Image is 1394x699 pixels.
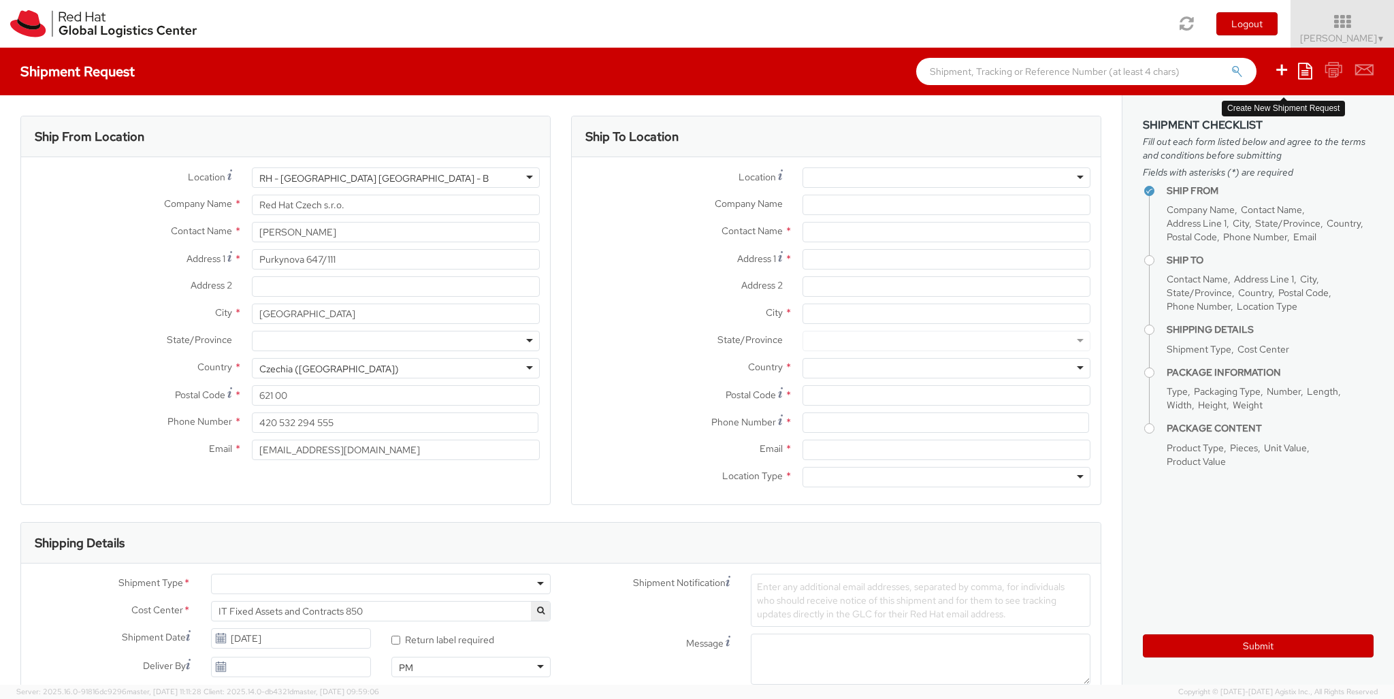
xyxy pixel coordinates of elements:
span: Pieces [1230,442,1258,454]
span: Shipment Notification [633,576,726,590]
input: Shipment, Tracking or Reference Number (at least 4 chars) [916,58,1257,85]
span: Address Line 1 [1234,273,1294,285]
span: Shipment Type [118,576,183,591]
span: Length [1307,385,1338,397]
span: City [1300,273,1316,285]
span: [PERSON_NAME] [1300,32,1385,44]
span: Contact Name [1241,204,1302,216]
h4: Package Content [1167,423,1374,434]
span: Packaging Type [1194,385,1261,397]
span: Phone Number [1167,300,1231,312]
span: State/Province [717,334,783,346]
h3: Ship To Location [585,130,679,144]
span: Company Name [164,197,232,210]
h4: Package Information [1167,368,1374,378]
span: Contact Name [171,225,232,237]
span: Contact Name [1167,273,1228,285]
span: Enter any additional email addresses, separated by comma, for individuals who should receive noti... [757,581,1065,620]
span: Product Value [1167,455,1226,468]
span: Width [1167,399,1192,411]
h4: Shipment Request [20,64,135,79]
span: Email [209,442,232,455]
span: Server: 2025.16.0-91816dc9296 [16,687,201,696]
label: Return label required [391,631,496,647]
h4: Shipping Details [1167,325,1374,335]
span: Company Name [1167,204,1235,216]
img: rh-logistics-00dfa346123c4ec078e1.svg [10,10,197,37]
span: Phone Number [167,415,232,427]
span: City [215,306,232,319]
span: Postal Code [1167,231,1217,243]
span: Height [1198,399,1227,411]
input: Return label required [391,636,400,645]
span: Contact Name [722,225,783,237]
span: Location Type [722,470,783,482]
h3: Ship From Location [35,130,144,144]
span: Type [1167,385,1188,397]
span: City [766,306,783,319]
span: State/Province [1167,287,1232,299]
span: Message [686,637,724,649]
button: Logout [1216,12,1278,35]
button: Submit [1143,634,1374,657]
span: Address 1 [737,253,776,265]
span: Copyright © [DATE]-[DATE] Agistix Inc., All Rights Reserved [1178,687,1378,698]
h3: Shipment Checklist [1143,119,1374,131]
span: Location Type [1237,300,1297,312]
span: Country [1327,217,1361,229]
span: Email [760,442,783,455]
h4: Ship To [1167,255,1374,265]
span: Fill out each form listed below and agree to the terms and conditions before submitting [1143,135,1374,162]
span: Postal Code [1278,287,1329,299]
span: Company Name [715,197,783,210]
div: PM [399,661,413,674]
span: Client: 2025.14.0-db4321d [204,687,379,696]
span: Address Line 1 [1167,217,1227,229]
span: Address 2 [191,279,232,291]
div: RH - [GEOGRAPHIC_DATA] [GEOGRAPHIC_DATA] - B [259,172,489,185]
span: City [1233,217,1249,229]
span: Address 1 [187,253,225,265]
span: Phone Number [711,416,776,428]
div: Create New Shipment Request [1222,101,1345,116]
span: Country [748,361,783,373]
span: master, [DATE] 09:59:06 [293,687,379,696]
h3: Shipping Details [35,536,125,550]
span: Country [1238,287,1272,299]
span: Location [739,171,776,183]
span: Postal Code [726,389,776,401]
span: Email [1293,231,1316,243]
h4: Ship From [1167,186,1374,196]
span: Country [197,361,232,373]
span: Shipment Date [122,630,186,645]
span: State/Province [167,334,232,346]
span: Deliver By [143,659,186,673]
span: Phone Number [1223,231,1287,243]
span: master, [DATE] 11:11:28 [127,687,201,696]
span: Cost Center [131,603,183,619]
div: Czechia ([GEOGRAPHIC_DATA]) [259,362,399,376]
span: IT Fixed Assets and Contracts 850 [218,605,543,617]
span: Postal Code [175,389,225,401]
span: Number [1267,385,1301,397]
span: IT Fixed Assets and Contracts 850 [211,601,551,621]
span: Unit Value [1264,442,1307,454]
span: Fields with asterisks (*) are required [1143,165,1374,179]
span: Cost Center [1237,343,1289,355]
span: Location [188,171,225,183]
span: Weight [1233,399,1263,411]
span: ▼ [1377,33,1385,44]
span: Address 2 [741,279,783,291]
span: Product Type [1167,442,1224,454]
span: State/Province [1255,217,1320,229]
span: Shipment Type [1167,343,1231,355]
